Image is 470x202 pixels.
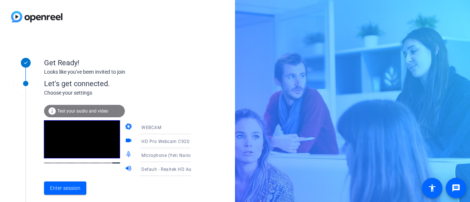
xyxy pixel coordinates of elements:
mat-icon: accessibility [428,184,437,192]
mat-icon: info [48,107,57,115]
span: Test your audio and video [57,109,108,114]
div: Get Ready! [44,57,191,68]
mat-icon: videocam [125,137,134,146]
mat-icon: mic_none [125,151,134,159]
button: Enter session [44,181,86,195]
div: Choose your settings [44,89,206,97]
div: Let's get connected. [44,78,206,89]
mat-icon: camera [125,123,134,132]
span: Enter session [50,184,80,192]
span: WEBCAM [141,125,161,130]
mat-icon: volume_up [125,165,134,173]
div: Looks like you've been invited to join [44,68,191,76]
span: Microphone (Yeti Nano) (b58e:0005) [141,152,220,158]
span: Default - Realtek HD Audio 2nd output (Realtek(R) Audio) [141,166,264,172]
span: HD Pro Webcam C920 (046d:0892) [141,138,217,144]
mat-icon: message [452,184,460,192]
